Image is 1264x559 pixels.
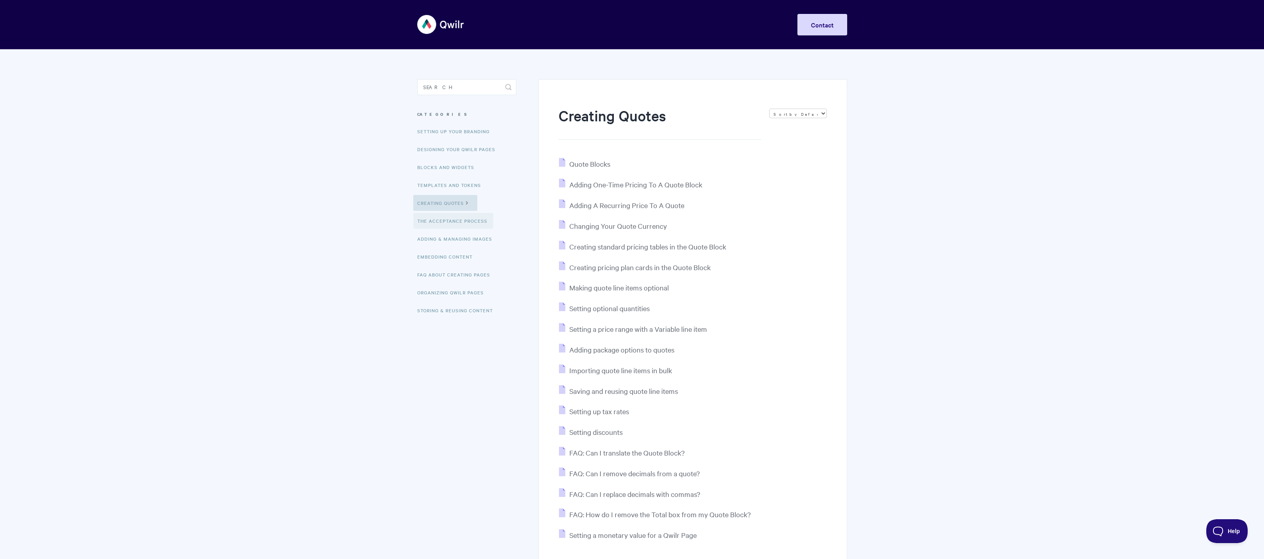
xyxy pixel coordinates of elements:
span: Setting a price range with a Variable line item [569,324,707,333]
span: Setting a monetary value for a Qwilr Page [569,530,697,540]
a: Adding A Recurring Price To A Quote [559,201,684,210]
a: Organizing Qwilr Pages [417,284,490,300]
a: Embedding Content [417,249,479,265]
a: FAQ About Creating Pages [417,267,496,282]
a: Adding One-Time Pricing To A Quote Block [559,180,702,189]
h1: Creating Quotes [559,105,761,140]
span: FAQ: Can I translate the Quote Block? [569,448,685,457]
span: Setting optional quantities [569,304,650,313]
span: FAQ: Can I remove decimals from a quote? [569,469,700,478]
a: Creating Quotes [413,195,477,211]
input: Search [417,79,516,95]
a: Creating pricing plan cards in the Quote Block [559,263,711,272]
a: FAQ: Can I translate the Quote Block? [559,448,685,457]
a: Storing & Reusing Content [417,302,499,318]
a: Blocks and Widgets [417,159,480,175]
a: Setting up tax rates [559,407,629,416]
span: Importing quote line items in bulk [569,366,672,375]
a: FAQ: Can I replace decimals with commas? [559,489,700,499]
a: Setting a price range with a Variable line item [559,324,707,333]
span: Adding package options to quotes [569,345,674,354]
h3: Categories [417,107,516,121]
span: Making quote line items optional [569,283,669,292]
a: Designing Your Qwilr Pages [417,141,501,157]
a: The Acceptance Process [413,213,493,229]
a: Saving and reusing quote line items [559,386,678,395]
a: Setting discounts [559,427,623,436]
a: FAQ: How do I remove the Total box from my Quote Block? [559,510,751,519]
span: Saving and reusing quote line items [569,386,678,395]
a: Making quote line items optional [559,283,669,292]
span: Quote Blocks [569,159,610,168]
iframe: Toggle Customer Support [1206,519,1248,543]
a: Creating standard pricing tables in the Quote Block [559,242,726,251]
a: Adding package options to quotes [559,345,674,354]
a: Setting a monetary value for a Qwilr Page [559,530,697,540]
span: FAQ: Can I replace decimals with commas? [569,489,700,499]
img: Qwilr Help Center [417,10,465,39]
a: Adding & Managing Images [417,231,498,247]
a: Setting up your Branding [417,123,496,139]
a: Quote Blocks [559,159,610,168]
span: Creating standard pricing tables in the Quote Block [569,242,726,251]
a: Setting optional quantities [559,304,650,313]
a: Templates and Tokens [417,177,487,193]
span: Adding One-Time Pricing To A Quote Block [569,180,702,189]
span: Setting discounts [569,427,623,436]
select: Page reloads on selection [769,109,827,118]
a: FAQ: Can I remove decimals from a quote? [559,469,700,478]
span: Adding A Recurring Price To A Quote [569,201,684,210]
a: Contact [797,14,847,35]
span: Setting up tax rates [569,407,629,416]
a: Changing Your Quote Currency [559,221,667,230]
span: Changing Your Quote Currency [569,221,667,230]
span: Creating pricing plan cards in the Quote Block [569,263,711,272]
a: Importing quote line items in bulk [559,366,672,375]
span: FAQ: How do I remove the Total box from my Quote Block? [569,510,751,519]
